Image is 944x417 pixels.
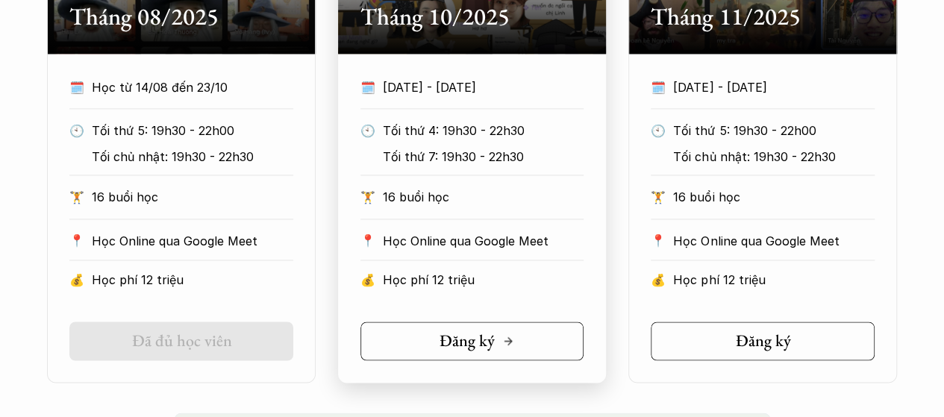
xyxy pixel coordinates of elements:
[440,331,495,351] h5: Đăng ký
[383,119,591,142] p: Tối thứ 4: 19h30 - 22h30
[132,331,232,351] h5: Đã đủ học viên
[360,269,375,291] p: 💰
[736,331,791,351] h5: Đăng ký
[92,119,300,142] p: Tối thứ 5: 19h30 - 22h00
[383,145,591,168] p: Tối thứ 7: 19h30 - 22h30
[360,119,375,142] p: 🕙
[92,76,293,98] p: Học từ 14/08 đến 23/10
[360,233,375,248] p: 📍
[651,322,875,360] a: Đăng ký
[360,76,375,98] p: 🗓️
[92,186,293,208] p: 16 buổi học
[673,269,875,291] p: Học phí 12 triệu
[651,269,666,291] p: 💰
[360,186,375,208] p: 🏋️
[383,230,584,252] p: Học Online qua Google Meet
[383,269,584,291] p: Học phí 12 triệu
[673,186,875,208] p: 16 buổi học
[383,186,584,208] p: 16 buổi học
[92,145,300,168] p: Tối chủ nhật: 19h30 - 22h30
[673,145,881,168] p: Tối chủ nhật: 19h30 - 22h30
[69,269,84,291] p: 💰
[673,76,875,98] p: [DATE] - [DATE]
[69,186,84,208] p: 🏋️
[92,230,293,252] p: Học Online qua Google Meet
[673,230,875,252] p: Học Online qua Google Meet
[360,322,584,360] a: Đăng ký
[673,119,881,142] p: Tối thứ 5: 19h30 - 22h00
[383,76,584,98] p: [DATE] - [DATE]
[651,186,666,208] p: 🏋️
[69,233,84,248] p: 📍
[651,233,666,248] p: 📍
[69,119,84,142] p: 🕙
[92,269,293,291] p: Học phí 12 triệu
[651,76,666,98] p: 🗓️
[69,76,84,98] p: 🗓️
[651,119,666,142] p: 🕙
